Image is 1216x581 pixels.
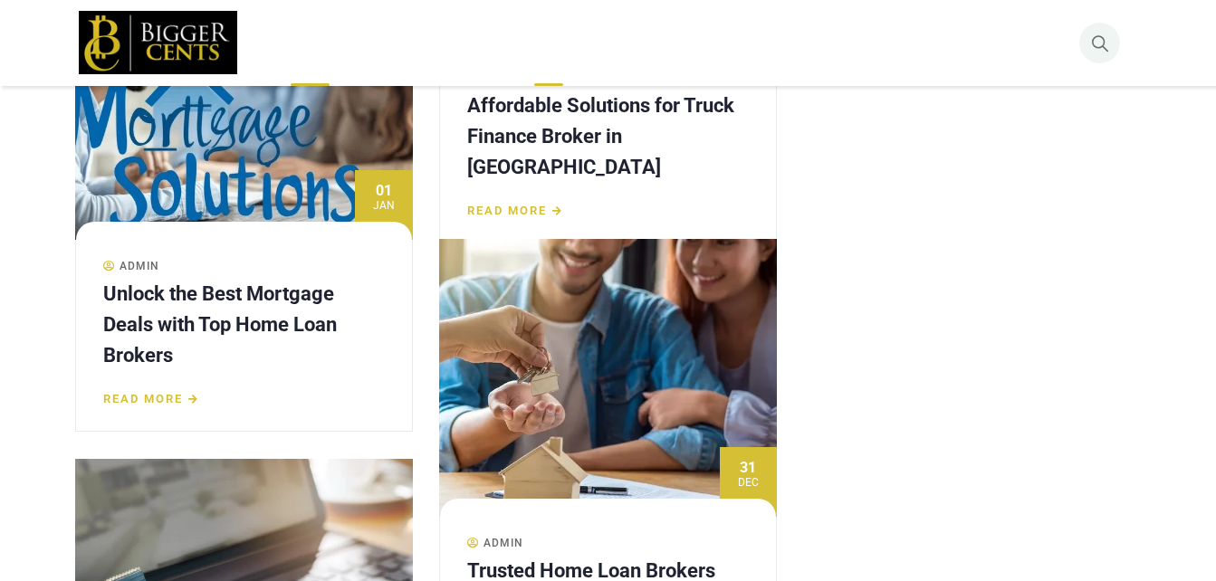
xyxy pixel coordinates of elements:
span: Blog [534,33,563,51]
img: Trusted Home Loan Brokers Offering Competitive Mortgage Solutions [439,239,777,516]
span: 31 [738,461,759,475]
a: Read more [103,392,199,405]
span: Jan [373,198,395,213]
img: Home [79,11,237,74]
a: Read more [467,204,563,217]
span: Dec [738,475,759,490]
span: admin [467,537,523,549]
span: Services [362,33,418,51]
span: Home [291,33,330,51]
span: Contact Bigger Cents [596,33,732,51]
span: About [463,33,502,51]
span: 01 [373,184,395,198]
span: admin [103,260,159,272]
a: Unlock the Best Mortgage Deals with Top Home Loan Brokers [103,282,337,367]
a: Affordable Solutions for Truck Finance Broker in [GEOGRAPHIC_DATA] [467,94,734,178]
